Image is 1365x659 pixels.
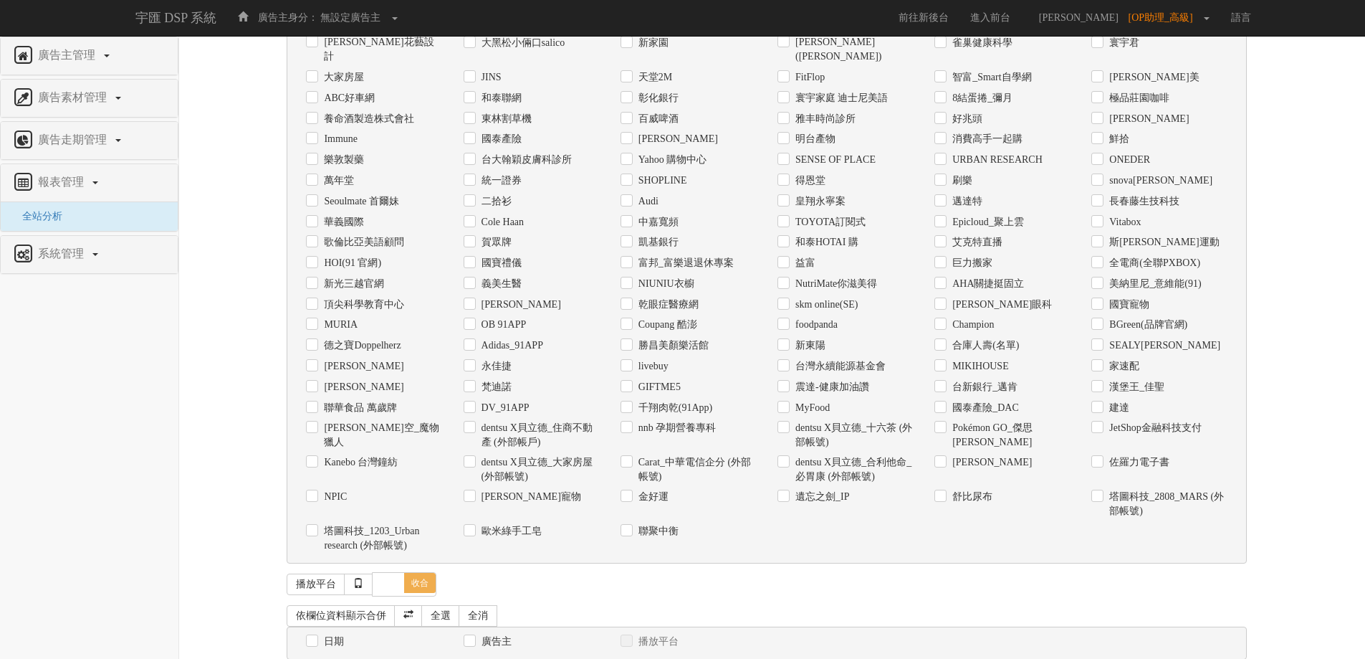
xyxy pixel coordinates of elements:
[478,455,599,484] label: dentsu X貝立德_大家房屋 (外部帳號)
[1032,12,1126,23] span: [PERSON_NAME]
[459,605,497,627] a: 全消
[635,318,697,332] label: Coupang 酷澎
[792,277,877,291] label: NutriMate你滋美得
[1106,235,1219,250] label: 斯[PERSON_NAME]運動
[792,256,815,270] label: 益富
[478,635,512,649] label: 廣告主
[949,174,972,188] label: 刷樂
[792,70,825,85] label: FitFlop
[792,298,858,312] label: skm online(SE)
[478,380,512,394] label: 梵迪諾
[11,243,167,266] a: 系統管理
[478,70,502,85] label: JINS
[11,211,62,222] a: 全站分析
[792,215,866,229] label: TOYOTA訂閱式
[792,235,858,250] label: 和泰HOTAI 購
[635,359,669,374] label: livebuy
[949,153,1043,167] label: URBAN RESEARCH
[478,132,522,146] label: 國泰產險
[949,235,1002,250] label: 艾克特直播
[320,455,398,470] label: Kanebo 台灣鐘紡
[478,490,581,504] label: [PERSON_NAME]寵物
[258,12,318,23] span: 廣告主身分：
[478,277,522,291] label: 義美生醫
[34,49,102,61] span: 廣告主管理
[478,91,522,105] label: 和泰聯網
[320,194,399,209] label: Seoulmate 首爾妹
[1106,153,1150,167] label: ONEDER
[635,132,718,146] label: [PERSON_NAME]
[1106,490,1227,518] label: 塔圖科技_2808_MARS (外部帳號)
[635,490,669,504] label: 金好運
[635,256,734,270] label: 富邦_富樂退退休專案
[635,36,669,50] label: 新家園
[11,129,167,152] a: 廣告走期管理
[320,421,441,450] label: [PERSON_NAME]空_魔物獵人
[478,174,522,188] label: 統一證券
[1106,298,1149,312] label: 國寶寵物
[792,401,830,415] label: MyFood
[478,401,530,415] label: DV_91APP
[320,359,403,374] label: [PERSON_NAME]
[635,421,717,435] label: nnb 孕期營養專科
[792,455,913,484] label: dentsu X貝立德_合利他命_必胃康 (外部帳號)
[320,338,401,353] label: 德之寶Doppelherz
[949,298,1052,312] label: [PERSON_NAME]眼科
[949,277,1024,291] label: AHA關捷挺固立
[792,153,876,167] label: SENSE ОF PLACE
[635,91,679,105] label: 彰化銀行
[949,380,1017,394] label: 台新銀行_邁肯
[792,490,849,504] label: 遺忘之劍_IP
[320,524,441,553] label: 塔圖科技_1203_Urban research (外部帳號)
[1106,338,1220,353] label: SEALY[PERSON_NAME]
[949,256,992,270] label: 巨力搬家
[1106,318,1187,332] label: BGreen(品牌官網)
[949,70,1031,85] label: 智富_Smart自學網
[792,380,869,394] label: 震達-健康加油讚
[635,194,658,209] label: Audi
[792,132,835,146] label: 明台產物
[320,235,404,250] label: 歌倫比亞美語顧問
[320,70,364,85] label: 大家房屋
[1106,91,1169,105] label: 極品莊園咖啡
[1106,70,1199,85] label: [PERSON_NAME]美
[635,174,687,188] label: SHOPLINE
[635,635,679,649] label: 播放平台
[320,12,380,23] span: 無設定廣告主
[635,455,756,484] label: Carat_中華電信企分 (外部帳號)
[792,194,846,209] label: 皇翔永寧案
[949,338,1019,353] label: 合庫人壽(名單)
[11,44,167,67] a: 廣告主管理
[635,524,679,539] label: 聯聚中衡
[949,215,1024,229] label: Epicloud_聚上雲
[1106,215,1141,229] label: Vitabox
[949,132,1022,146] label: 消費高手一起購
[1106,421,1201,435] label: JetShop金融科技支付
[1106,194,1179,209] label: 長春藤生技科技
[320,277,384,291] label: 新光三越官網
[1106,359,1139,374] label: 家速配
[34,176,91,188] span: 報表管理
[34,91,114,103] span: 廣告素材管理
[320,153,364,167] label: 樂敦製藥
[320,91,375,105] label: ABC好車網
[404,573,436,593] span: 收合
[1106,112,1189,126] label: [PERSON_NAME]
[478,524,542,539] label: 歐米綠手工皂
[949,455,1032,470] label: [PERSON_NAME]
[478,215,524,229] label: Cole Haan
[478,153,572,167] label: 台大翰穎皮膚科診所
[949,91,1012,105] label: 8結蛋捲_彌月
[11,171,167,194] a: 報表管理
[478,338,543,353] label: Adidas_91APP
[635,277,694,291] label: NIUNIU衣櫥
[635,338,709,353] label: 勝昌美顏樂活館
[320,132,358,146] label: Immune
[949,490,992,504] label: 舒比尿布
[792,91,889,105] label: 寰宇家庭 迪士尼美語
[320,490,347,504] label: NPIC
[320,35,441,64] label: [PERSON_NAME]花藝設計
[34,133,114,146] span: 廣告走期管理
[949,36,1012,50] label: 雀巢健康科學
